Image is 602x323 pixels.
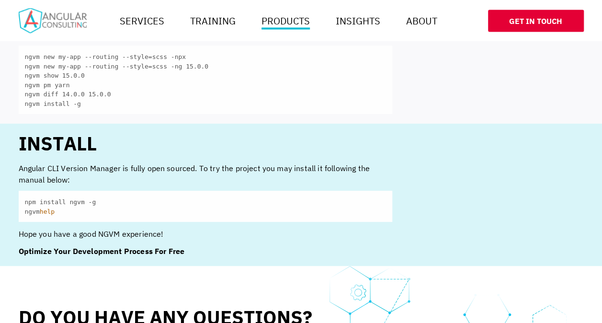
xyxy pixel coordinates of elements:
a: Training [186,11,239,30]
a: Products [258,11,314,30]
h2: Install [19,133,392,152]
span: help [40,208,55,215]
img: Home [19,8,87,33]
a: About [402,11,441,30]
code: npm install ngvm -g ngvm [19,191,392,222]
p: Hope you have a good NGVM experience! [19,228,392,239]
strong: Optimize Your Development Process For Free [19,246,185,255]
a: Get In Touch [488,10,584,32]
a: Insights [332,11,384,30]
p: Angular CLI Version Manager is fully open sourced. To try the project you may install it followin... [19,162,392,185]
code: ngvm new my-app --routing --style=scss -npx ngvm new my-app --routing --style=scss -ng 15.0.0 ngv... [19,46,392,114]
a: Services [116,11,168,30]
